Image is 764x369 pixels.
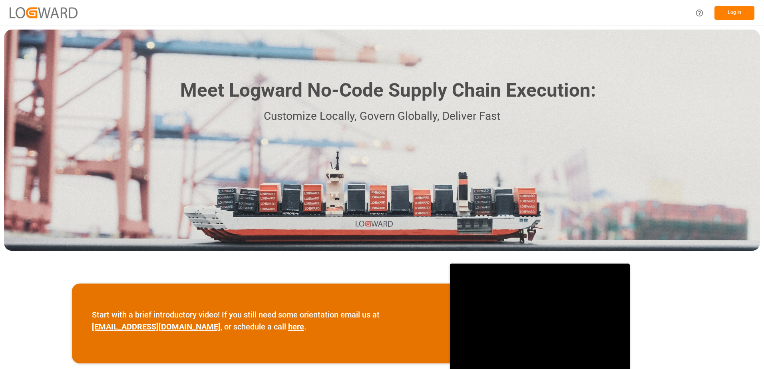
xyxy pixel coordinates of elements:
button: Help Center [690,4,708,22]
img: Logward_new_orange.png [10,7,78,18]
p: Start with a brief introductory video! If you still need some orientation email us at , or schedu... [92,309,430,333]
button: Log In [714,6,754,20]
p: Customize Locally, Govern Globally, Deliver Fast [168,107,596,125]
h1: Meet Logward No-Code Supply Chain Execution: [180,76,596,105]
a: here [288,322,304,331]
a: [EMAIL_ADDRESS][DOMAIN_NAME] [92,322,221,331]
